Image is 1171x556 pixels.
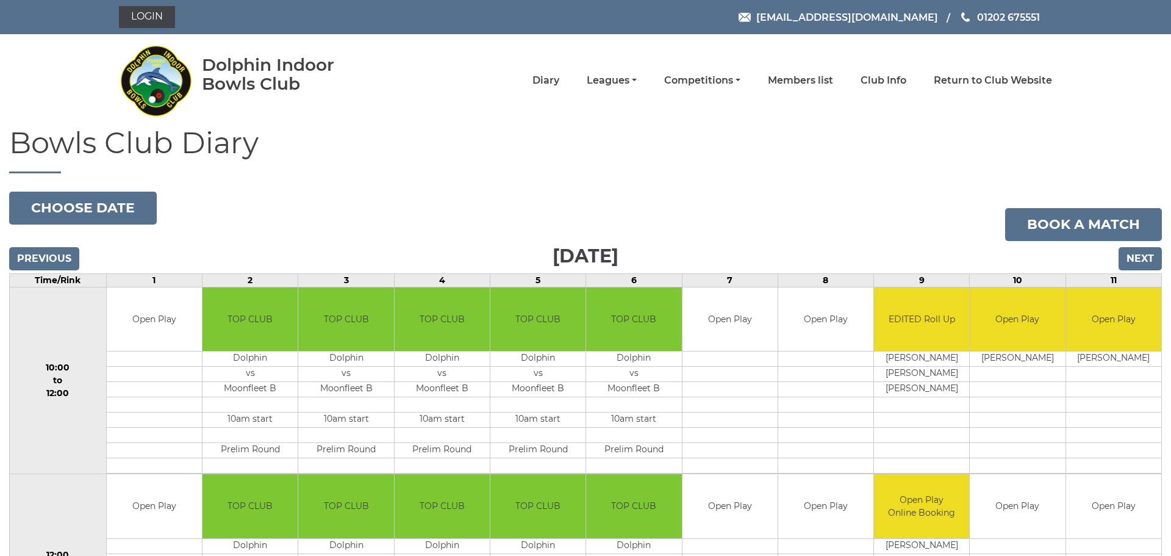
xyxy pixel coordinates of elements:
[298,273,394,287] td: 3
[395,538,490,554] td: Dolphin
[107,474,202,538] td: Open Play
[490,273,585,287] td: 5
[395,413,490,428] td: 10am start
[202,367,298,382] td: vs
[490,287,585,352] td: TOP CLUB
[202,273,298,287] td: 2
[1066,287,1161,352] td: Open Play
[298,287,393,352] td: TOP CLUB
[119,38,192,123] img: Dolphin Indoor Bowls Club
[586,367,681,382] td: vs
[1066,474,1161,538] td: Open Play
[394,273,490,287] td: 4
[586,273,682,287] td: 6
[490,443,585,458] td: Prelim Round
[9,127,1162,173] h1: Bowls Club Diary
[874,382,969,397] td: [PERSON_NAME]
[874,287,969,352] td: EDITED Roll Up
[202,56,373,93] div: Dolphin Indoor Bowls Club
[682,474,778,538] td: Open Play
[298,443,393,458] td: Prelim Round
[959,10,1040,25] a: Phone us 01202 675551
[202,474,298,538] td: TOP CLUB
[970,352,1065,367] td: [PERSON_NAME]
[874,352,969,367] td: [PERSON_NAME]
[682,273,778,287] td: 7
[298,413,393,428] td: 10am start
[202,443,298,458] td: Prelim Round
[586,352,681,367] td: Dolphin
[664,74,740,87] a: Competitions
[874,273,970,287] td: 9
[532,74,559,87] a: Diary
[1119,247,1162,270] input: Next
[778,273,873,287] td: 8
[977,11,1040,23] span: 01202 675551
[298,474,393,538] td: TOP CLUB
[768,74,833,87] a: Members list
[9,247,79,270] input: Previous
[1005,208,1162,241] a: Book a match
[490,538,585,554] td: Dolphin
[202,352,298,367] td: Dolphin
[739,13,751,22] img: Email
[778,474,873,538] td: Open Play
[586,443,681,458] td: Prelim Round
[490,382,585,397] td: Moonfleet B
[202,413,298,428] td: 10am start
[874,367,969,382] td: [PERSON_NAME]
[586,382,681,397] td: Moonfleet B
[107,287,202,352] td: Open Play
[874,538,969,554] td: [PERSON_NAME]
[490,474,585,538] td: TOP CLUB
[739,10,938,25] a: Email [EMAIL_ADDRESS][DOMAIN_NAME]
[395,352,490,367] td: Dolphin
[861,74,906,87] a: Club Info
[298,352,393,367] td: Dolphin
[586,413,681,428] td: 10am start
[970,287,1065,352] td: Open Play
[970,474,1065,538] td: Open Play
[10,287,107,474] td: 10:00 to 12:00
[395,287,490,352] td: TOP CLUB
[586,538,681,554] td: Dolphin
[970,273,1065,287] td: 10
[9,192,157,225] button: Choose date
[490,367,585,382] td: vs
[119,6,175,28] a: Login
[298,538,393,554] td: Dolphin
[106,273,202,287] td: 1
[202,382,298,397] td: Moonfleet B
[682,287,778,352] td: Open Play
[490,352,585,367] td: Dolphin
[202,287,298,352] td: TOP CLUB
[395,474,490,538] td: TOP CLUB
[874,474,969,538] td: Open Play Online Booking
[961,12,970,22] img: Phone us
[756,11,938,23] span: [EMAIL_ADDRESS][DOMAIN_NAME]
[298,382,393,397] td: Moonfleet B
[490,413,585,428] td: 10am start
[395,367,490,382] td: vs
[587,74,637,87] a: Leagues
[202,538,298,554] td: Dolphin
[778,287,873,352] td: Open Play
[10,273,107,287] td: Time/Rink
[934,74,1052,87] a: Return to Club Website
[1066,352,1161,367] td: [PERSON_NAME]
[395,382,490,397] td: Moonfleet B
[586,287,681,352] td: TOP CLUB
[395,443,490,458] td: Prelim Round
[1065,273,1161,287] td: 11
[586,474,681,538] td: TOP CLUB
[298,367,393,382] td: vs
